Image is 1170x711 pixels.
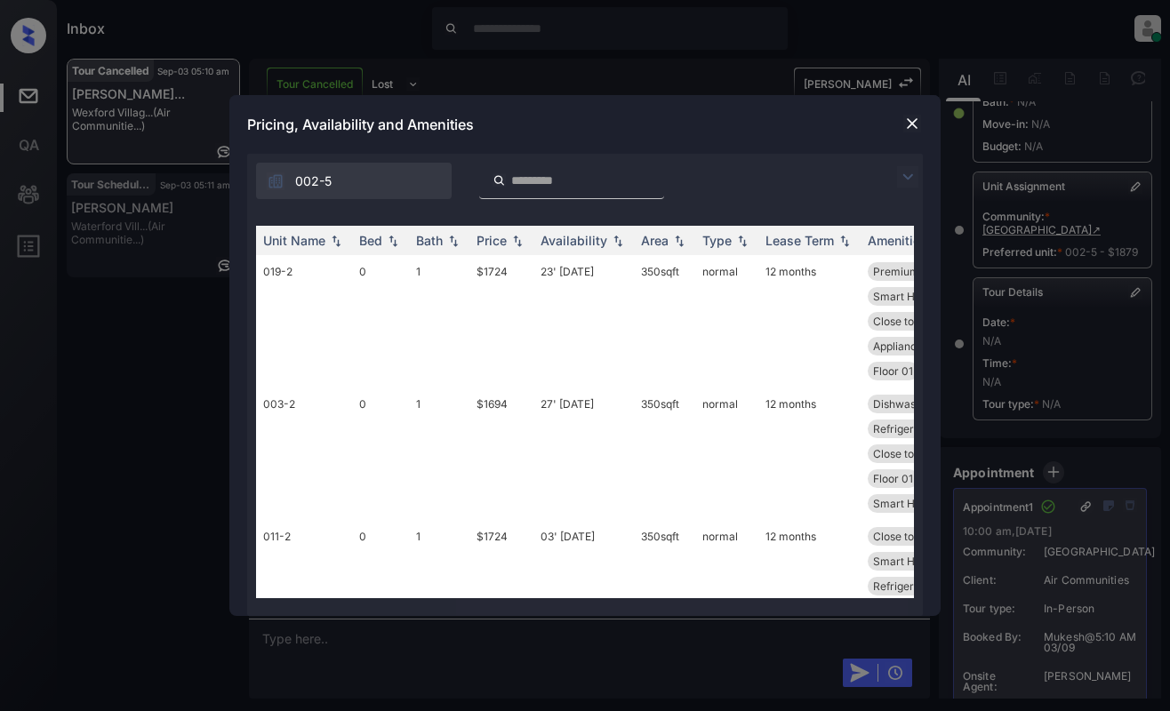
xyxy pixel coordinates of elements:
td: 12 months [758,520,861,652]
td: $1724 [469,520,533,652]
img: sorting [445,235,462,247]
span: Premium Floor [873,265,948,278]
td: normal [695,387,758,520]
td: 1 [409,520,469,652]
img: sorting [384,235,402,247]
span: Dishwasher [873,397,933,411]
div: Type [702,233,732,248]
span: Smart Home Wate... [873,290,974,303]
td: 1 [409,387,469,520]
span: Close to [PERSON_NAME]... [873,315,1011,328]
td: $1694 [469,387,533,520]
td: normal [695,255,758,387]
div: Amenities [868,233,927,248]
div: Unit Name [263,233,325,248]
img: close [903,115,921,132]
td: 1 [409,255,469,387]
span: Smart Home Wate... [873,555,974,568]
div: Bath [416,233,443,248]
td: $1724 [469,255,533,387]
td: 019-2 [256,255,352,387]
img: sorting [327,235,345,247]
td: 0 [352,387,409,520]
img: icon-zuma [493,172,506,188]
div: Lease Term [765,233,834,248]
td: 350 sqft [634,520,695,652]
span: Floor 01 [873,364,913,378]
td: 350 sqft [634,387,695,520]
img: sorting [609,235,627,247]
td: 350 sqft [634,255,695,387]
div: Bed [359,233,382,248]
span: Smart Home Ther... [873,497,971,510]
img: icon-zuma [897,166,918,188]
td: 23' [DATE] [533,255,634,387]
span: Refrigerator Le... [873,422,958,435]
td: 27' [DATE] [533,387,634,520]
td: normal [695,520,758,652]
span: Close to [PERSON_NAME]... [873,530,1011,543]
img: icon-zuma [267,172,284,190]
div: Availability [541,233,607,248]
div: Pricing, Availability and Amenities [229,95,941,154]
td: 03' [DATE] [533,520,634,652]
img: sorting [509,235,526,247]
img: sorting [733,235,751,247]
div: Price [477,233,507,248]
td: 0 [352,255,409,387]
span: Refrigerator Le... [873,579,958,593]
img: sorting [836,235,853,247]
img: sorting [670,235,688,247]
td: 0 [352,520,409,652]
span: Close to [PERSON_NAME]... [873,447,1011,460]
span: Floor 01 [873,472,913,485]
td: 011-2 [256,520,352,652]
div: Area [641,233,669,248]
span: 002-5 [295,172,332,191]
td: 12 months [758,387,861,520]
td: 003-2 [256,387,352,520]
span: Appliances Stai... [873,340,958,353]
td: 12 months [758,255,861,387]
